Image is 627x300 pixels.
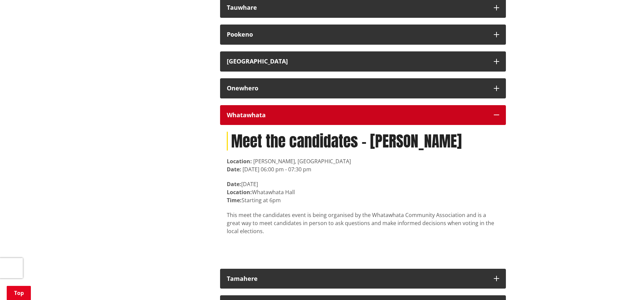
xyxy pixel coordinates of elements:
[227,31,487,38] div: Pookeno
[220,269,506,289] button: Tamahere
[253,158,351,165] span: [PERSON_NAME], [GEOGRAPHIC_DATA]
[220,51,506,72] button: [GEOGRAPHIC_DATA]
[227,166,241,173] strong: Date:
[227,112,487,119] div: Whatawhata
[220,78,506,98] button: Onewhero
[227,132,499,150] h1: Meet the candidates - [PERSON_NAME]
[227,197,242,204] strong: Time:
[227,58,487,65] div: [GEOGRAPHIC_DATA]
[220,105,506,125] button: Whatawhata
[227,275,487,282] div: Tamahere
[227,211,499,235] p: This meet the candidates event is being organised by the Whatawhata Community Association and is ...
[227,188,252,196] strong: Location:
[227,180,241,188] strong: Date:
[227,3,257,11] strong: Tauwhare
[227,180,499,204] p: [DATE] Whatawhata Hall Starting at 6pm
[7,286,31,300] a: Top
[220,25,506,45] button: Pookeno
[243,166,311,173] time: [DATE] 06:00 pm - 07:30 pm
[596,272,620,296] iframe: Messenger Launcher
[227,158,252,165] strong: Location:
[227,85,487,92] div: Onewhero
